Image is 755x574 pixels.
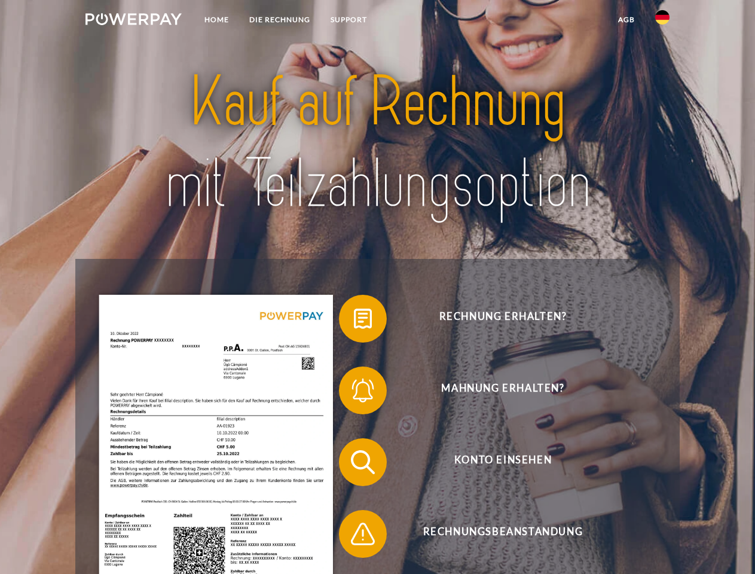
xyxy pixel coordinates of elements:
img: qb_warning.svg [348,519,378,549]
img: de [655,10,670,25]
img: qb_search.svg [348,447,378,477]
button: Rechnung erhalten? [339,295,650,343]
span: Rechnung erhalten? [356,295,649,343]
img: logo-powerpay-white.svg [85,13,182,25]
button: Mahnung erhalten? [339,367,650,414]
span: Konto einsehen [356,438,649,486]
span: Mahnung erhalten? [356,367,649,414]
img: qb_bill.svg [348,304,378,334]
a: Home [194,9,239,30]
button: Konto einsehen [339,438,650,486]
button: Rechnungsbeanstandung [339,510,650,558]
img: qb_bell.svg [348,375,378,405]
img: title-powerpay_de.svg [114,57,641,229]
a: SUPPORT [320,9,377,30]
span: Rechnungsbeanstandung [356,510,649,558]
a: agb [608,9,645,30]
a: DIE RECHNUNG [239,9,320,30]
